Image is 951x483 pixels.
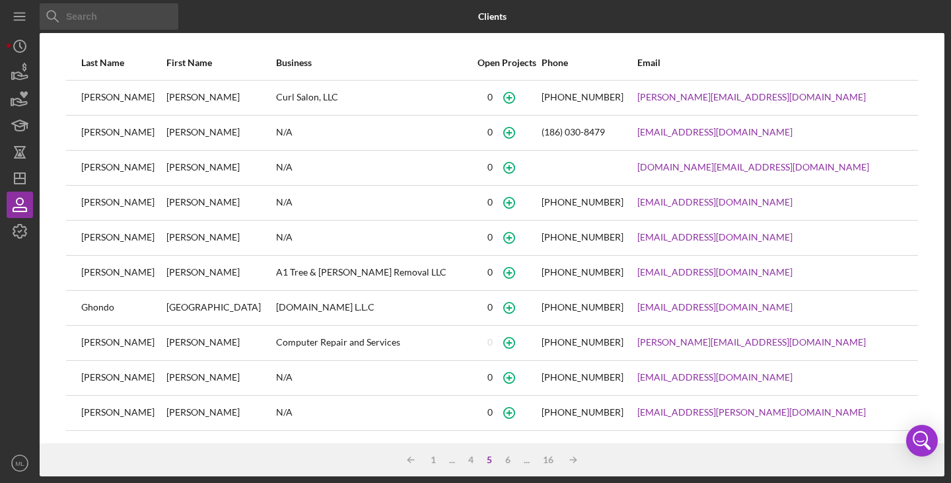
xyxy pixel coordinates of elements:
[542,232,623,242] div: [PHONE_NUMBER]
[7,450,33,476] button: ML
[81,361,165,394] div: [PERSON_NAME]
[81,57,165,68] div: Last Name
[487,372,493,383] div: 0
[276,81,472,114] div: Curl Salon, LLC
[637,92,866,102] a: [PERSON_NAME][EMAIL_ADDRESS][DOMAIN_NAME]
[462,455,480,465] div: 4
[276,186,472,219] div: N/A
[442,455,462,465] div: ...
[276,151,472,184] div: N/A
[276,116,472,149] div: N/A
[637,57,903,68] div: Email
[536,455,560,465] div: 16
[637,232,792,242] a: [EMAIL_ADDRESS][DOMAIN_NAME]
[166,361,275,394] div: [PERSON_NAME]
[637,407,866,418] a: [EMAIL_ADDRESS][PERSON_NAME][DOMAIN_NAME]
[166,186,275,219] div: [PERSON_NAME]
[166,326,275,359] div: [PERSON_NAME]
[906,425,938,457] div: Open Intercom Messenger
[637,337,866,348] a: [PERSON_NAME][EMAIL_ADDRESS][DOMAIN_NAME]
[487,337,493,348] div: 0
[81,116,165,149] div: [PERSON_NAME]
[542,337,623,348] div: [PHONE_NUMBER]
[276,361,472,394] div: N/A
[15,460,24,467] text: ML
[424,455,442,465] div: 1
[81,256,165,289] div: [PERSON_NAME]
[276,326,472,359] div: Computer Repair and Services
[637,302,792,313] a: [EMAIL_ADDRESS][DOMAIN_NAME]
[487,267,493,278] div: 0
[542,127,605,137] div: (186) 030-8479
[276,291,472,324] div: [DOMAIN_NAME] L.L.C
[637,267,792,278] a: [EMAIL_ADDRESS][DOMAIN_NAME]
[81,291,165,324] div: Ghondo
[542,57,635,68] div: Phone
[473,57,540,68] div: Open Projects
[637,162,869,172] a: [DOMAIN_NAME][EMAIL_ADDRESS][DOMAIN_NAME]
[166,256,275,289] div: [PERSON_NAME]
[81,221,165,254] div: [PERSON_NAME]
[166,291,275,324] div: [GEOGRAPHIC_DATA]
[166,151,275,184] div: [PERSON_NAME]
[81,186,165,219] div: [PERSON_NAME]
[542,267,623,278] div: [PHONE_NUMBER]
[542,197,623,207] div: [PHONE_NUMBER]
[81,396,165,429] div: [PERSON_NAME]
[276,57,472,68] div: Business
[487,197,493,207] div: 0
[487,302,493,313] div: 0
[40,3,178,30] input: Search
[166,396,275,429] div: [PERSON_NAME]
[637,127,792,137] a: [EMAIL_ADDRESS][DOMAIN_NAME]
[487,127,493,137] div: 0
[166,57,275,68] div: First Name
[487,232,493,242] div: 0
[276,221,472,254] div: N/A
[499,455,517,465] div: 6
[542,92,623,102] div: [PHONE_NUMBER]
[81,151,165,184] div: [PERSON_NAME]
[637,372,792,383] a: [EMAIL_ADDRESS][DOMAIN_NAME]
[276,256,472,289] div: A1 Tree & [PERSON_NAME] Removal LLC
[487,162,493,172] div: 0
[542,407,623,418] div: [PHONE_NUMBER]
[81,326,165,359] div: [PERSON_NAME]
[166,116,275,149] div: [PERSON_NAME]
[542,372,623,383] div: [PHONE_NUMBER]
[542,302,623,313] div: [PHONE_NUMBER]
[478,11,507,22] b: Clients
[81,81,165,114] div: [PERSON_NAME]
[637,197,792,207] a: [EMAIL_ADDRESS][DOMAIN_NAME]
[487,407,493,418] div: 0
[517,455,536,465] div: ...
[166,81,275,114] div: [PERSON_NAME]
[166,221,275,254] div: [PERSON_NAME]
[276,396,472,429] div: N/A
[487,92,493,102] div: 0
[480,455,499,465] div: 5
